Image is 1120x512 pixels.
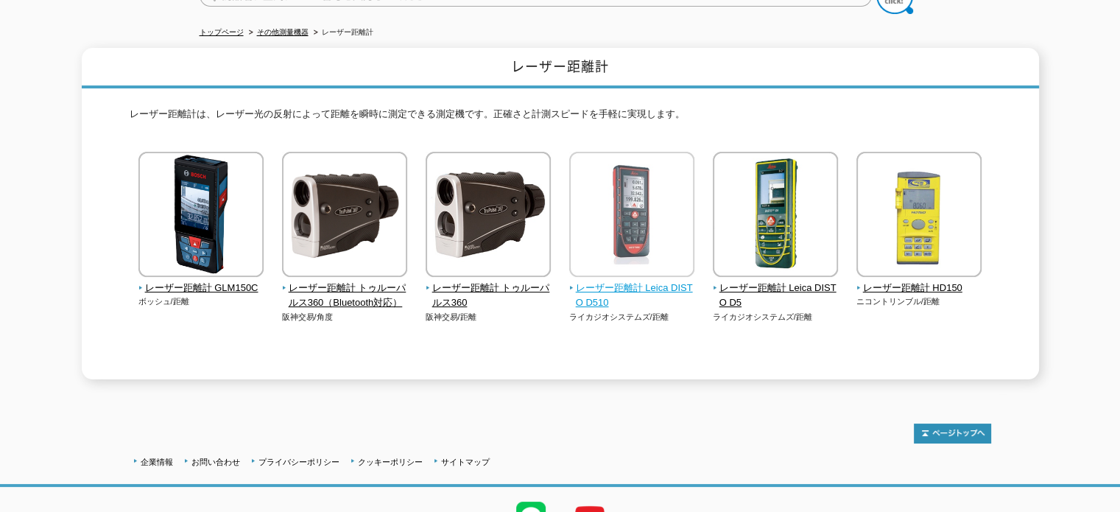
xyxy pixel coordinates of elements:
p: ボッシュ/距離 [138,295,264,308]
p: ニコントリンブル/距離 [856,295,982,308]
p: 阪神交易/距離 [426,311,552,323]
li: レーザー距離計 [311,25,373,41]
img: レーザー距離計 Leica DISTO D5 [713,152,838,281]
a: レーザー距離計 Leica DISTO D510 [569,267,695,311]
p: ライカジオシステムズ/距離 [713,311,839,323]
h1: レーザー距離計 [82,48,1039,88]
a: クッキーポリシー [358,457,423,466]
a: レーザー距離計 トゥルーパルス360 [426,267,552,311]
p: レーザー距離計は、レーザー光の反射によって距離を瞬時に測定できる測定機です。正確さと計測スピードを手軽に実現します。 [130,107,991,130]
a: プライバシーポリシー [258,457,339,466]
img: レーザー距離計 トゥルーパルス360（Bluetooth対応） [282,152,407,281]
a: レーザー距離計 HD150 [856,267,982,296]
img: トップページへ [914,424,991,443]
a: レーザー距離計 GLM150C [138,267,264,296]
img: レーザー距離計 HD150 [856,152,982,281]
a: レーザー距離計 トゥルーパルス360（Bluetooth対応） [282,267,408,311]
img: レーザー距離計 トゥルーパルス360 [426,152,551,281]
span: レーザー距離計 Leica DISTO D5 [713,281,839,312]
span: レーザー距離計 GLM150C [138,281,264,296]
p: 阪神交易/角度 [282,311,408,323]
a: サイトマップ [441,457,490,466]
span: レーザー距離計 トゥルーパルス360 [426,281,552,312]
p: ライカジオシステムズ/距離 [569,311,695,323]
img: レーザー距離計 Leica DISTO D510 [569,152,694,281]
a: その他測量機器 [257,28,309,36]
span: レーザー距離計 トゥルーパルス360（Bluetooth対応） [282,281,408,312]
span: レーザー距離計 Leica DISTO D510 [569,281,695,312]
img: レーザー距離計 GLM150C [138,152,264,281]
span: レーザー距離計 HD150 [856,281,982,296]
a: レーザー距離計 Leica DISTO D5 [713,267,839,311]
a: 企業情報 [141,457,173,466]
a: お問い合わせ [191,457,240,466]
a: トップページ [200,28,244,36]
